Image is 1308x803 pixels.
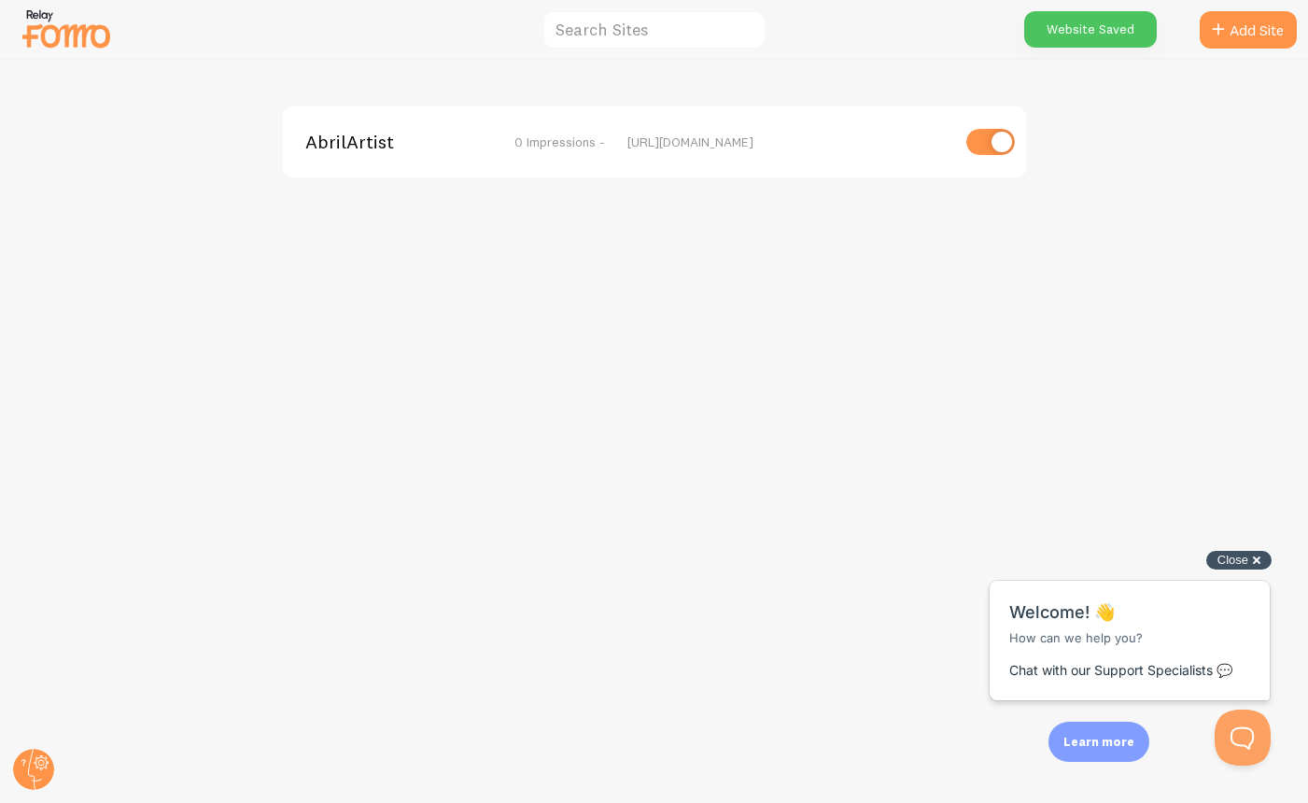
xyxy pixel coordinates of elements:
div: Website Saved [1024,11,1157,48]
span: 0 Impressions - [514,134,605,150]
img: fomo-relay-logo-orange.svg [20,5,113,52]
div: [URL][DOMAIN_NAME] [627,134,949,150]
p: Learn more [1063,733,1134,751]
div: Learn more [1048,722,1149,762]
iframe: Help Scout Beacon - Open [1215,710,1271,766]
span: AbrilArtist [305,134,456,150]
iframe: Help Scout Beacon - Messages and Notifications [980,534,1281,710]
